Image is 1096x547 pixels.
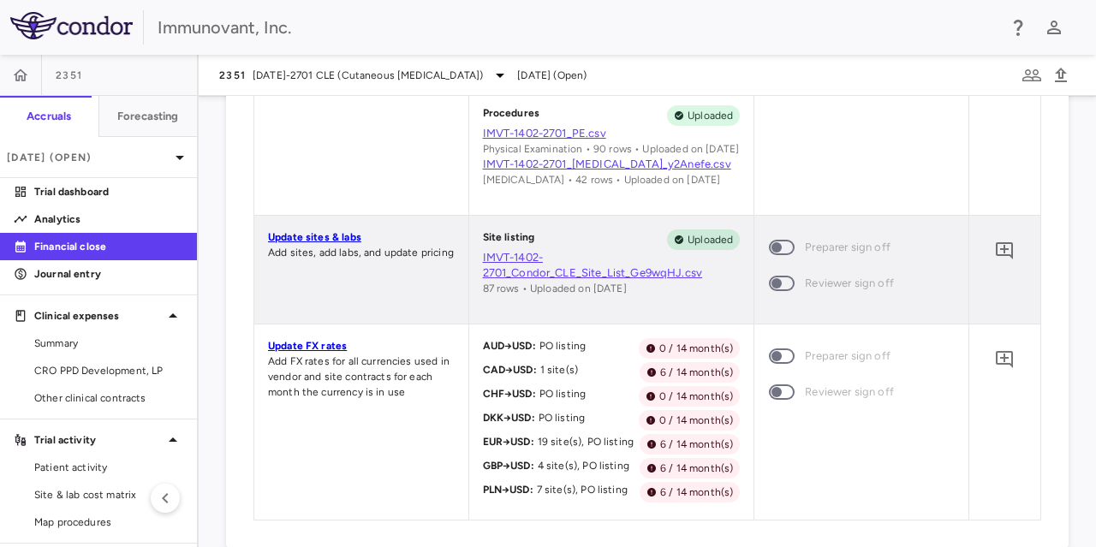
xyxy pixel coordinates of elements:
[34,336,183,351] span: Summary
[653,485,740,500] span: 6 / 14 month(s)
[483,143,740,155] span: Physical Examination • 90 rows • Uploaded on [DATE]
[653,437,740,452] span: 6 / 14 month(s)
[534,460,629,472] span: 4 site(s), PO listing
[483,364,537,376] span: CAD → USD :
[483,126,741,141] a: IMVT-1402-2701_PE.csv
[34,363,183,378] span: CRO PPD Development, LP
[34,487,183,502] span: Site & lab cost matrix
[805,383,894,401] span: Reviewer sign off
[681,108,740,123] span: Uploaded
[483,460,534,472] span: GBP → USD :
[805,274,894,293] span: Reviewer sign off
[805,238,890,257] span: Preparer sign off
[483,484,533,496] span: PLN → USD :
[483,250,741,281] a: IMVT-1402-2701_Condor_CLE_Site_List_Ge9wqHJ.csv
[34,514,183,530] span: Map procedures
[533,484,628,496] span: 7 site(s), PO listing
[483,229,535,250] p: Site listing
[268,247,454,259] span: Add sites, add labs, and update pricing
[27,109,71,124] h6: Accruals
[805,347,890,366] span: Preparer sign off
[34,308,163,324] p: Clinical expenses
[219,68,246,82] span: 2351
[653,365,740,380] span: 6 / 14 month(s)
[34,390,183,406] span: Other clinical contracts
[56,68,82,82] span: 2351
[483,388,536,400] span: CHF → USD :
[483,105,540,126] p: Procedures
[483,412,535,424] span: DKK → USD :
[681,232,740,247] span: Uploaded
[34,184,183,199] p: Trial dashboard
[537,364,578,376] span: 1 site(s)
[34,266,183,282] p: Journal entry
[117,109,179,124] h6: Forecasting
[536,388,587,400] span: PO listing
[994,241,1015,261] svg: Add comment
[34,211,183,227] p: Analytics
[10,12,133,39] img: logo-full-SnFGN8VE.png
[994,349,1015,370] svg: Add comment
[483,340,536,352] span: AUD → USD :
[535,412,586,424] span: PO listing
[652,341,740,356] span: 0 / 14 month(s)
[534,436,634,448] span: 19 site(s), PO listing
[483,282,627,294] span: 87 rows • Uploaded on [DATE]
[268,340,347,352] a: Update FX rates
[34,239,183,254] p: Financial close
[990,345,1019,374] button: Add comment
[653,461,740,476] span: 6 / 14 month(s)
[34,432,163,448] p: Trial activity
[483,436,534,448] span: EUR → USD :
[517,68,587,83] span: [DATE] (Open)
[536,340,587,352] span: PO listing
[268,355,450,398] span: Add FX rates for all currencies used in vendor and site contracts for each month the currency is ...
[483,157,741,172] a: IMVT-1402-2701_[MEDICAL_DATA]_y2Anefe.csv
[158,15,997,40] div: Immunovant, Inc.
[652,413,740,428] span: 0 / 14 month(s)
[268,231,361,243] a: Update sites & labs
[990,236,1019,265] button: Add comment
[483,174,721,186] span: [MEDICAL_DATA] • 42 rows • Uploaded on [DATE]
[7,150,170,165] p: [DATE] (Open)
[253,68,483,83] span: [DATE]-2701 CLE (Cutaneous [MEDICAL_DATA])
[652,389,740,404] span: 0 / 14 month(s)
[34,460,183,475] span: Patient activity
